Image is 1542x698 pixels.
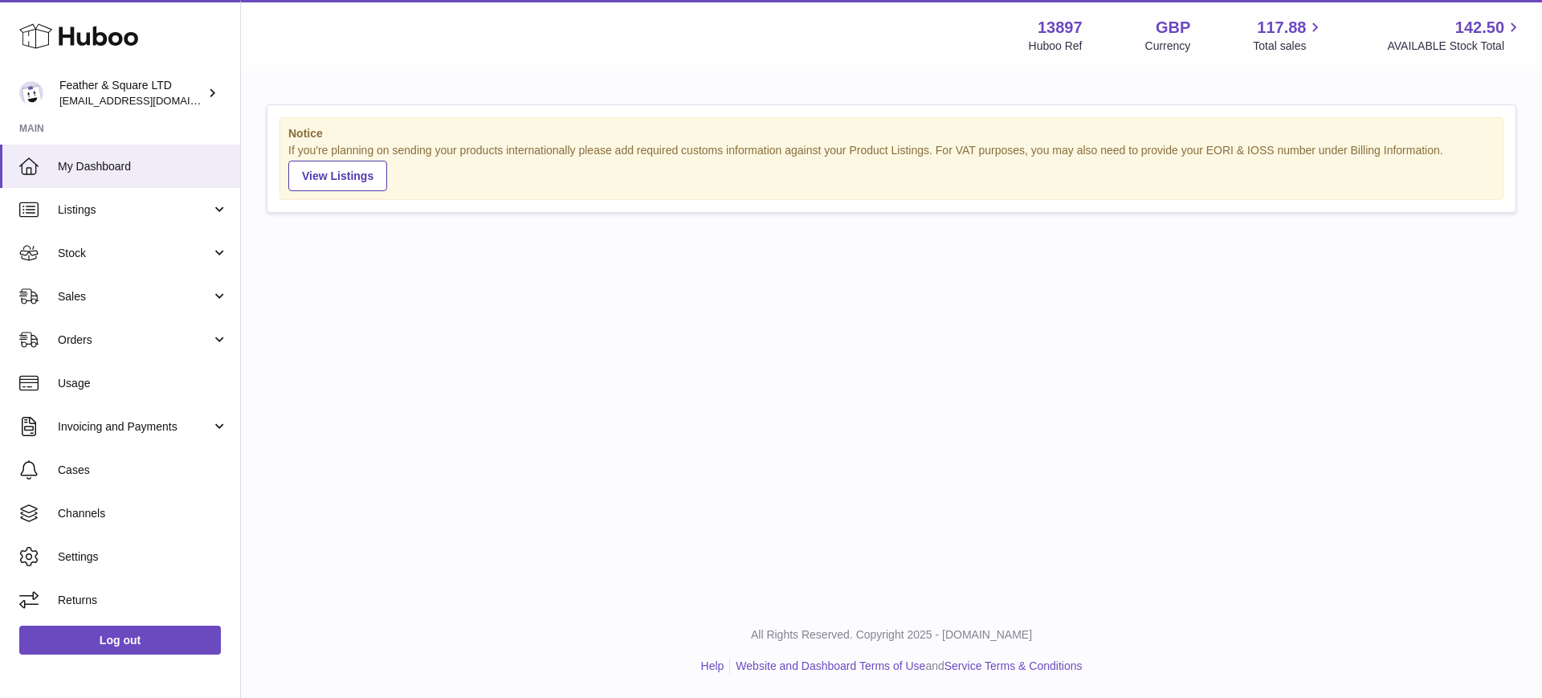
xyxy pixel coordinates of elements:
span: Channels [58,506,228,521]
div: Currency [1145,39,1191,54]
img: feathernsquare@gmail.com [19,81,43,105]
a: 142.50 AVAILABLE Stock Total [1387,17,1523,54]
a: Website and Dashboard Terms of Use [736,659,925,672]
strong: GBP [1156,17,1190,39]
span: Sales [58,289,211,304]
a: Help [701,659,724,672]
span: Listings [58,202,211,218]
div: If you're planning on sending your products internationally please add required customs informati... [288,143,1495,191]
span: Settings [58,549,228,565]
span: 142.50 [1455,17,1504,39]
span: Returns [58,593,228,608]
strong: Notice [288,126,1495,141]
div: Huboo Ref [1029,39,1083,54]
a: Log out [19,626,221,655]
span: [EMAIL_ADDRESS][DOMAIN_NAME] [59,94,236,107]
span: 117.88 [1257,17,1306,39]
span: My Dashboard [58,159,228,174]
a: Service Terms & Conditions [944,659,1083,672]
p: All Rights Reserved. Copyright 2025 - [DOMAIN_NAME] [254,627,1529,643]
span: Orders [58,333,211,348]
strong: 13897 [1038,17,1083,39]
span: Invoicing and Payments [58,419,211,435]
span: Cases [58,463,228,478]
span: Stock [58,246,211,261]
li: and [730,659,1082,674]
span: AVAILABLE Stock Total [1387,39,1523,54]
span: Total sales [1253,39,1324,54]
a: View Listings [288,161,387,191]
div: Feather & Square LTD [59,78,204,108]
span: Usage [58,376,228,391]
a: 117.88 Total sales [1253,17,1324,54]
